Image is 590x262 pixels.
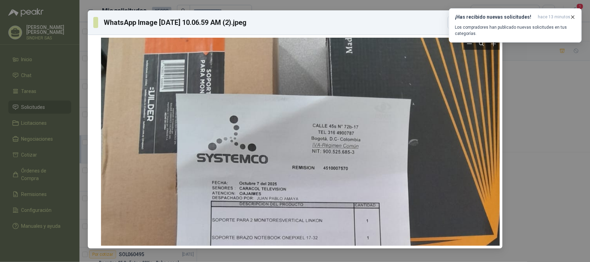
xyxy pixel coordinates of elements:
[538,14,570,20] span: hace 13 minutos
[449,8,582,43] button: ¡Has recibido nuevas solicitudes!hace 13 minutos Los compradores han publicado nuevas solicitudes...
[455,14,535,20] h3: ¡Has recibido nuevas solicitudes!
[104,17,247,28] h3: WhatsApp Image [DATE] 10.06.59 AM (2).jpeg
[455,24,576,37] p: Los compradores han publicado nuevas solicitudes en tus categorías.
[448,16,486,29] button: Descargar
